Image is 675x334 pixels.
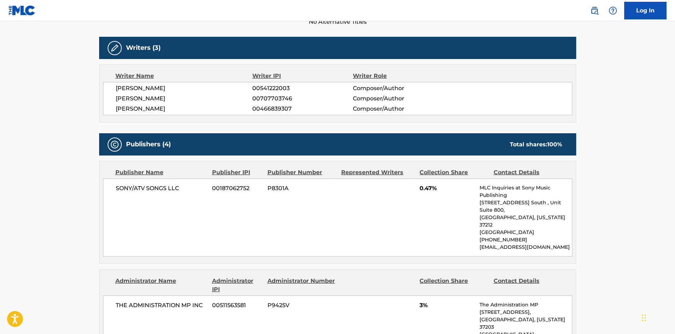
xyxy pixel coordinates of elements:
span: P8301A [267,184,336,193]
p: [STREET_ADDRESS] South , Unit Suite 800, [480,199,572,214]
div: Publisher IPI [212,168,262,177]
span: [PERSON_NAME] [116,84,253,93]
div: Contact Details [494,168,562,177]
div: Drag [642,307,646,328]
span: THE ADMINISTRATION MP INC [116,301,207,310]
div: Administrator IPI [212,277,262,294]
div: Writer Role [353,72,444,80]
p: [STREET_ADDRESS], [480,309,572,316]
span: 00466839307 [252,105,352,113]
img: help [609,6,617,15]
p: [PHONE_NUMBER] [480,236,572,244]
img: search [590,6,599,15]
h5: Publishers (4) [126,140,171,148]
a: Public Search [587,4,602,18]
p: [GEOGRAPHIC_DATA] [480,229,572,236]
div: Publisher Number [267,168,336,177]
span: P9425V [267,301,336,310]
span: 00541222003 [252,84,352,93]
span: [PERSON_NAME] [116,94,253,103]
a: Log In [624,2,667,19]
div: Writer IPI [252,72,353,80]
p: [EMAIL_ADDRESS][DOMAIN_NAME] [480,244,572,251]
span: [PERSON_NAME] [116,105,253,113]
p: [GEOGRAPHIC_DATA], [US_STATE] 37212 [480,214,572,229]
div: Administrator Name [115,277,207,294]
div: Collection Share [420,277,488,294]
span: SONY/ATV SONGS LLC [116,184,207,193]
p: [GEOGRAPHIC_DATA], [US_STATE] 37203 [480,316,572,331]
img: MLC Logo [8,5,36,16]
div: Total shares: [510,140,562,149]
span: Composer/Author [353,84,444,93]
div: Contact Details [494,277,562,294]
iframe: Chat Widget [640,300,675,334]
span: No Alternative Titles [99,18,576,26]
span: 00511563581 [212,301,262,310]
div: Publisher Name [115,168,207,177]
img: Writers [110,44,119,52]
span: 0.47% [420,184,474,193]
h5: Writers (3) [126,44,161,52]
span: Composer/Author [353,94,444,103]
span: 100 % [547,141,562,148]
span: 00707703746 [252,94,352,103]
span: 3% [420,301,474,310]
img: Publishers [110,140,119,149]
div: Represented Writers [341,168,414,177]
p: MLC Inquiries at Sony Music Publishing [480,184,572,199]
div: Writer Name [115,72,253,80]
span: 00187062752 [212,184,262,193]
div: Administrator Number [267,277,336,294]
span: Composer/Author [353,105,444,113]
div: Help [606,4,620,18]
div: Collection Share [420,168,488,177]
p: The Administration MP [480,301,572,309]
